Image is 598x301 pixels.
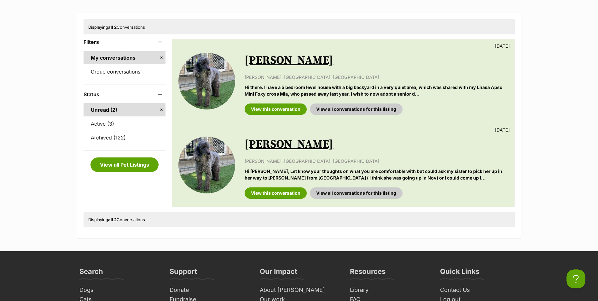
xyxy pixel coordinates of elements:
h3: Search [79,267,103,280]
h3: Support [170,267,197,280]
p: [PERSON_NAME], [GEOGRAPHIC_DATA], [GEOGRAPHIC_DATA] [245,74,508,80]
a: About [PERSON_NAME] [257,285,341,295]
a: Archived (122) [84,131,166,144]
a: [PERSON_NAME] [245,137,333,151]
a: Contact Us [438,285,521,295]
h3: Quick Links [440,267,479,280]
p: Hi there. I have a 5 bedroom level house with a big backyard in a very quiet area, which was shar... [245,84,508,97]
a: Group conversations [84,65,166,78]
img: Coco Bella [178,137,235,193]
span: Displaying Conversations [88,25,145,30]
iframe: Help Scout Beacon - Open [566,269,585,288]
a: My conversations [84,51,166,64]
a: View this conversation [245,103,307,115]
h3: Our Impact [260,267,297,280]
a: Library [347,285,431,295]
a: Donate [167,285,251,295]
a: Dogs [77,285,161,295]
a: View this conversation [245,187,307,199]
header: Status [84,91,166,97]
strong: all 2 [108,217,117,222]
a: View all Pet Listings [90,157,159,172]
strong: all 2 [108,25,117,30]
a: View all conversations for this listing [310,103,403,115]
p: [PERSON_NAME], [GEOGRAPHIC_DATA], [GEOGRAPHIC_DATA] [245,158,508,164]
p: Hi [PERSON_NAME], Let know your thoughts on what you are comfortable with but could ask my sister... [245,168,508,181]
a: [PERSON_NAME] [245,53,333,68]
h3: Resources [350,267,386,280]
a: View all conversations for this listing [310,187,403,199]
img: Coco Bella [178,53,235,109]
a: Unread (2) [84,103,166,116]
span: Displaying Conversations [88,217,145,222]
p: [DATE] [495,127,510,133]
header: Filters [84,39,166,45]
a: Active (3) [84,117,166,130]
p: [DATE] [495,43,510,49]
